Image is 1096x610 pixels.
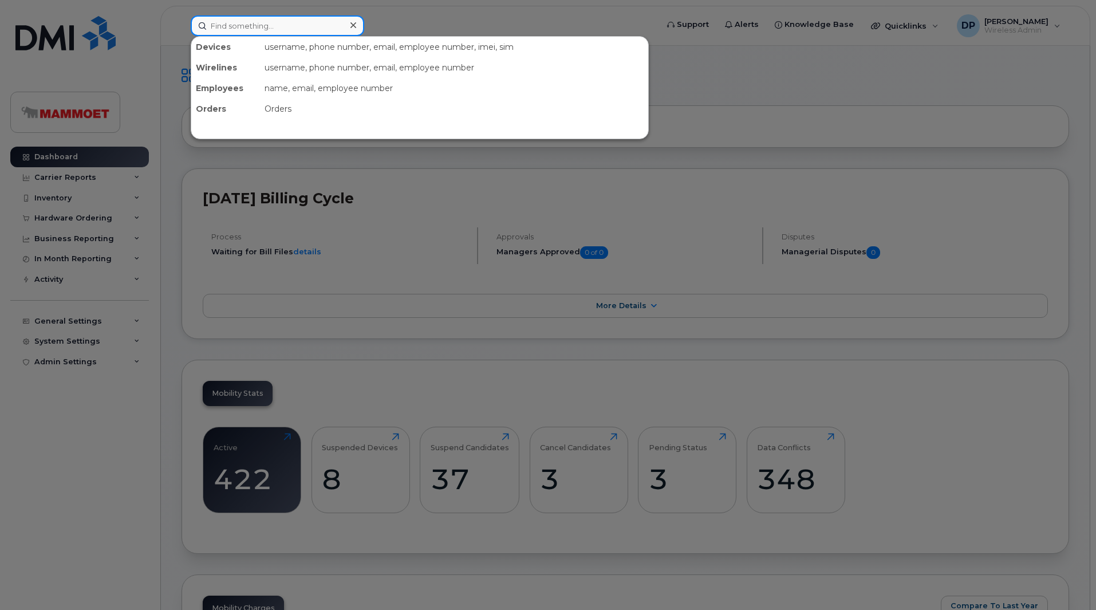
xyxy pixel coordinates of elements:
[191,37,260,57] div: Devices
[260,78,648,99] div: name, email, employee number
[260,57,648,78] div: username, phone number, email, employee number
[1046,560,1087,601] iframe: Messenger Launcher
[191,99,260,119] div: Orders
[191,78,260,99] div: Employees
[260,99,648,119] div: Orders
[191,57,260,78] div: Wirelines
[260,37,648,57] div: username, phone number, email, employee number, imei, sim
